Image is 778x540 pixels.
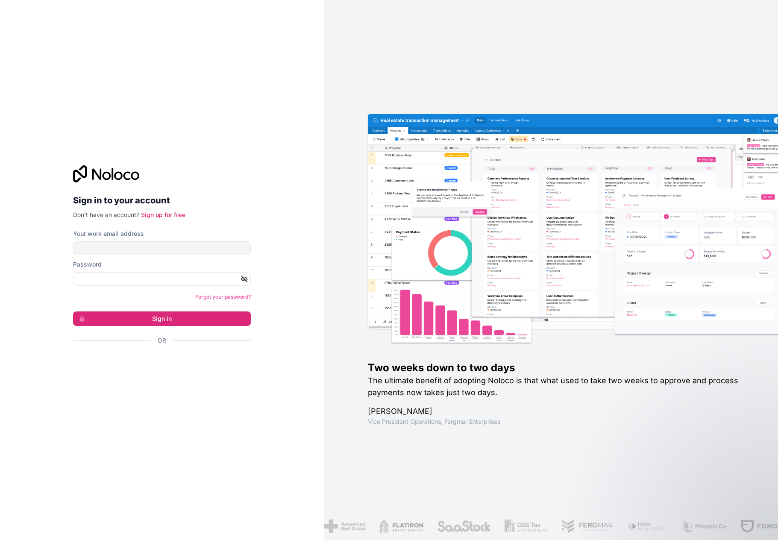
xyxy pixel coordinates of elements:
[368,375,751,399] h2: The ultimate benefit of adopting Noloco is that what used to take two weeks to approve and proces...
[73,193,251,208] h2: Sign in to your account
[195,293,251,300] a: Forgot your password?
[368,361,751,375] h1: Two weeks down to two days
[496,519,540,533] img: /assets/gbstax-C-GtDUiK.png
[141,211,185,218] a: Sign up for free
[158,336,166,345] span: Or
[69,354,248,373] iframe: Sign in with Google Button
[73,229,144,238] label: Your work email address
[73,241,251,255] input: Email address
[368,405,751,417] h1: [PERSON_NAME]
[371,519,416,533] img: /assets/flatiron-C8eUkumj.png
[429,519,483,533] img: /assets/saastock-C6Zbiodz.png
[73,260,102,269] label: Password
[316,519,358,533] img: /assets/american-red-cross-BAupjrZR.png
[607,476,778,536] iframe: Intercom notifications message
[368,417,751,426] h1: Vice President Operations , Fergmar Enterprises
[73,272,251,286] input: Password
[73,311,251,326] button: Sign in
[553,519,605,533] img: /assets/fergmar-CudnrXN5.png
[73,211,139,218] span: Don't have an account?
